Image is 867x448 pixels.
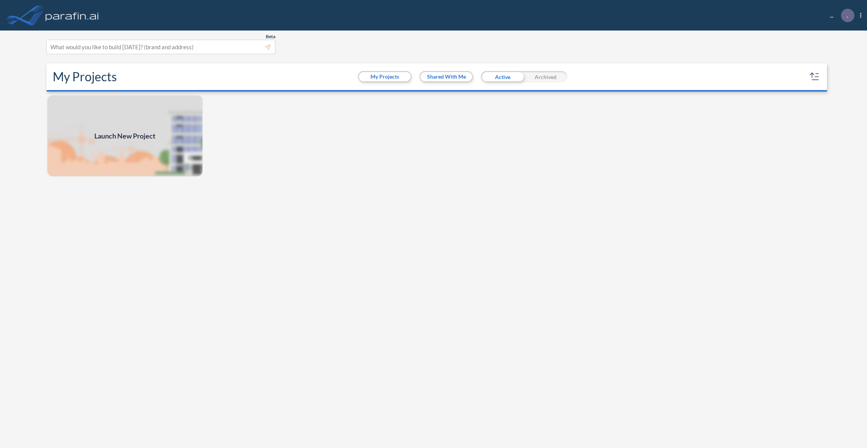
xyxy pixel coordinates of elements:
[481,71,524,82] div: Active
[266,34,275,40] span: Beta
[47,95,203,177] a: Launch New Project
[847,12,848,19] p: .
[359,72,411,81] button: My Projects
[524,71,567,82] div: Archived
[44,8,100,23] img: logo
[818,9,861,22] div: ...
[809,71,821,83] button: sort
[421,72,472,81] button: Shared With Me
[94,131,155,141] span: Launch New Project
[47,95,203,177] img: add
[53,69,117,84] h2: My Projects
